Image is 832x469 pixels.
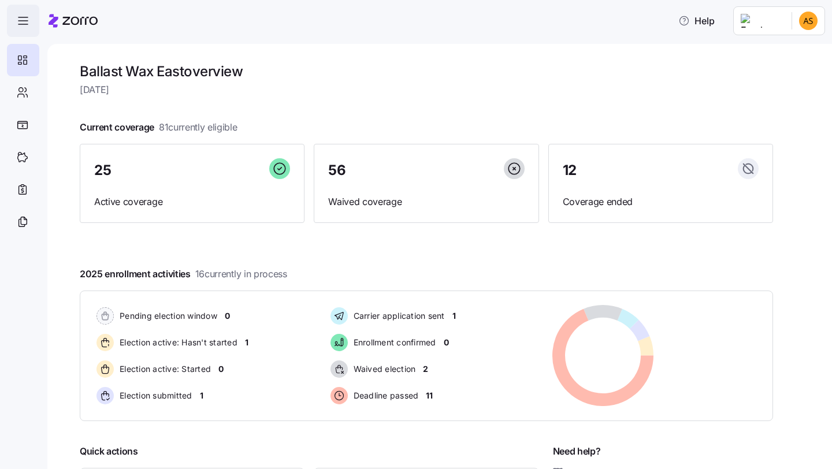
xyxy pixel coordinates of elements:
[80,267,287,281] span: 2025 enrollment activities
[94,195,290,209] span: Active coverage
[245,337,248,348] span: 1
[350,363,416,375] span: Waived election
[159,120,237,135] span: 81 currently eligible
[799,12,818,30] img: 835be5d9d2fb0bff5529581db3e63ca5
[328,195,524,209] span: Waived coverage
[452,310,456,322] span: 1
[80,62,773,80] h1: Ballast Wax East overview
[94,163,111,177] span: 25
[116,390,192,401] span: Election submitted
[225,310,230,322] span: 0
[678,14,715,28] span: Help
[444,337,449,348] span: 0
[350,310,445,322] span: Carrier application sent
[426,390,432,401] span: 11
[553,444,601,459] span: Need help?
[350,337,436,348] span: Enrollment confirmed
[116,337,237,348] span: Election active: Hasn't started
[741,14,782,28] img: Employer logo
[669,9,724,32] button: Help
[80,120,237,135] span: Current coverage
[563,163,577,177] span: 12
[200,390,203,401] span: 1
[423,363,428,375] span: 2
[218,363,224,375] span: 0
[116,363,211,375] span: Election active: Started
[328,163,346,177] span: 56
[116,310,217,322] span: Pending election window
[80,444,138,459] span: Quick actions
[80,83,773,97] span: [DATE]
[563,195,759,209] span: Coverage ended
[350,390,419,401] span: Deadline passed
[195,267,287,281] span: 16 currently in process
